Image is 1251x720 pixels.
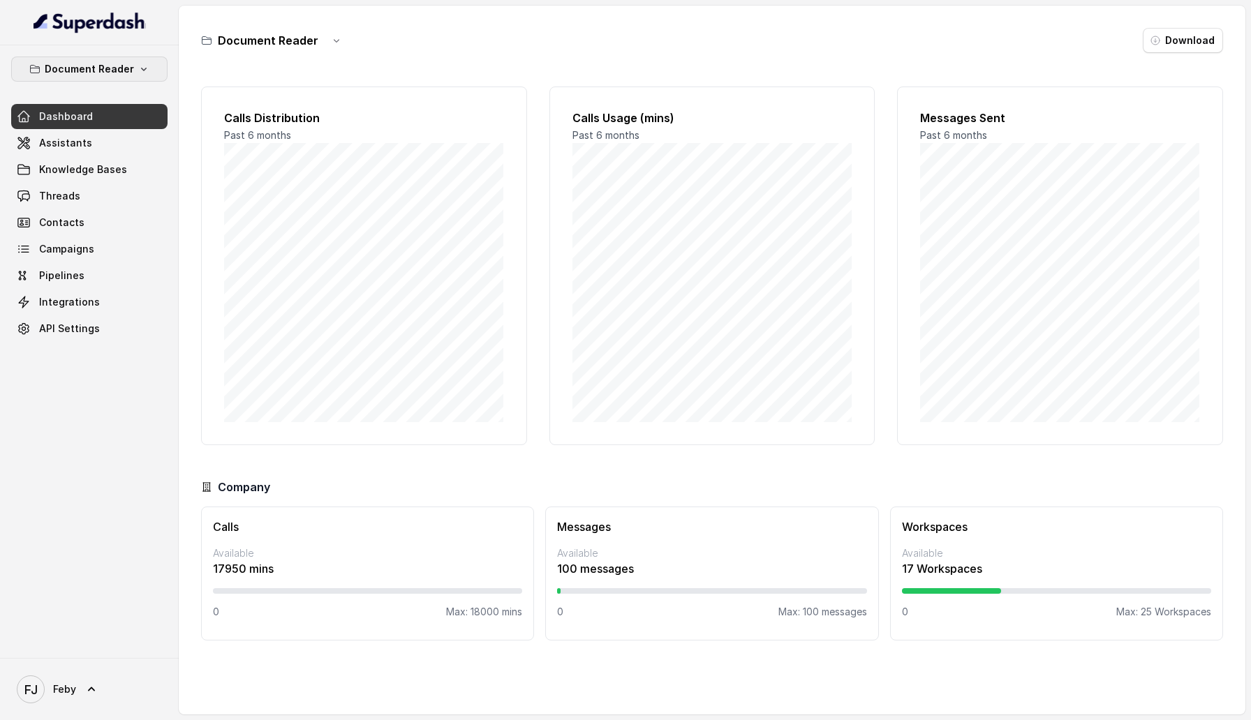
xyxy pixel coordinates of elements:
p: 0 [557,605,563,619]
button: Document Reader [11,57,168,82]
span: Dashboard [39,110,93,123]
a: Contacts [11,210,168,235]
a: Threads [11,183,168,209]
a: API Settings [11,316,168,341]
h3: Calls [213,518,522,535]
a: Feby [11,670,168,709]
a: Pipelines [11,263,168,288]
a: Assistants [11,130,168,156]
p: 17 Workspaces [902,560,1211,577]
span: Feby [53,682,76,696]
a: Integrations [11,290,168,315]
h2: Messages Sent [920,110,1200,126]
p: Available [557,546,866,560]
span: Past 6 months [572,129,639,141]
h2: Calls Usage (mins) [572,110,852,126]
p: 100 messages [557,560,866,577]
p: Max: 100 messages [778,605,867,619]
h2: Calls Distribution [224,110,504,126]
span: Integrations [39,295,100,309]
h3: Workspaces [902,518,1211,535]
a: Campaigns [11,237,168,262]
button: Download [1143,28,1223,53]
p: Document Reader [45,61,134,77]
span: Past 6 months [920,129,987,141]
p: 0 [213,605,219,619]
p: Max: 18000 mins [446,605,522,619]
span: Past 6 months [224,129,291,141]
h3: Company [218,479,270,495]
span: Assistants [39,136,92,150]
h3: Messages [557,518,866,535]
span: Campaigns [39,242,94,256]
img: light.svg [34,11,146,33]
span: API Settings [39,322,100,336]
text: FJ [24,682,38,697]
p: Available [902,546,1211,560]
span: Pipelines [39,269,84,283]
span: Knowledge Bases [39,163,127,177]
a: Knowledge Bases [11,157,168,182]
span: Contacts [39,216,84,230]
p: Available [213,546,522,560]
p: 17950 mins [213,560,522,577]
p: 0 [902,605,908,619]
p: Max: 25 Workspaces [1116,605,1211,619]
span: Threads [39,189,80,203]
a: Dashboard [11,104,168,129]
h3: Document Reader [218,32,318,49]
